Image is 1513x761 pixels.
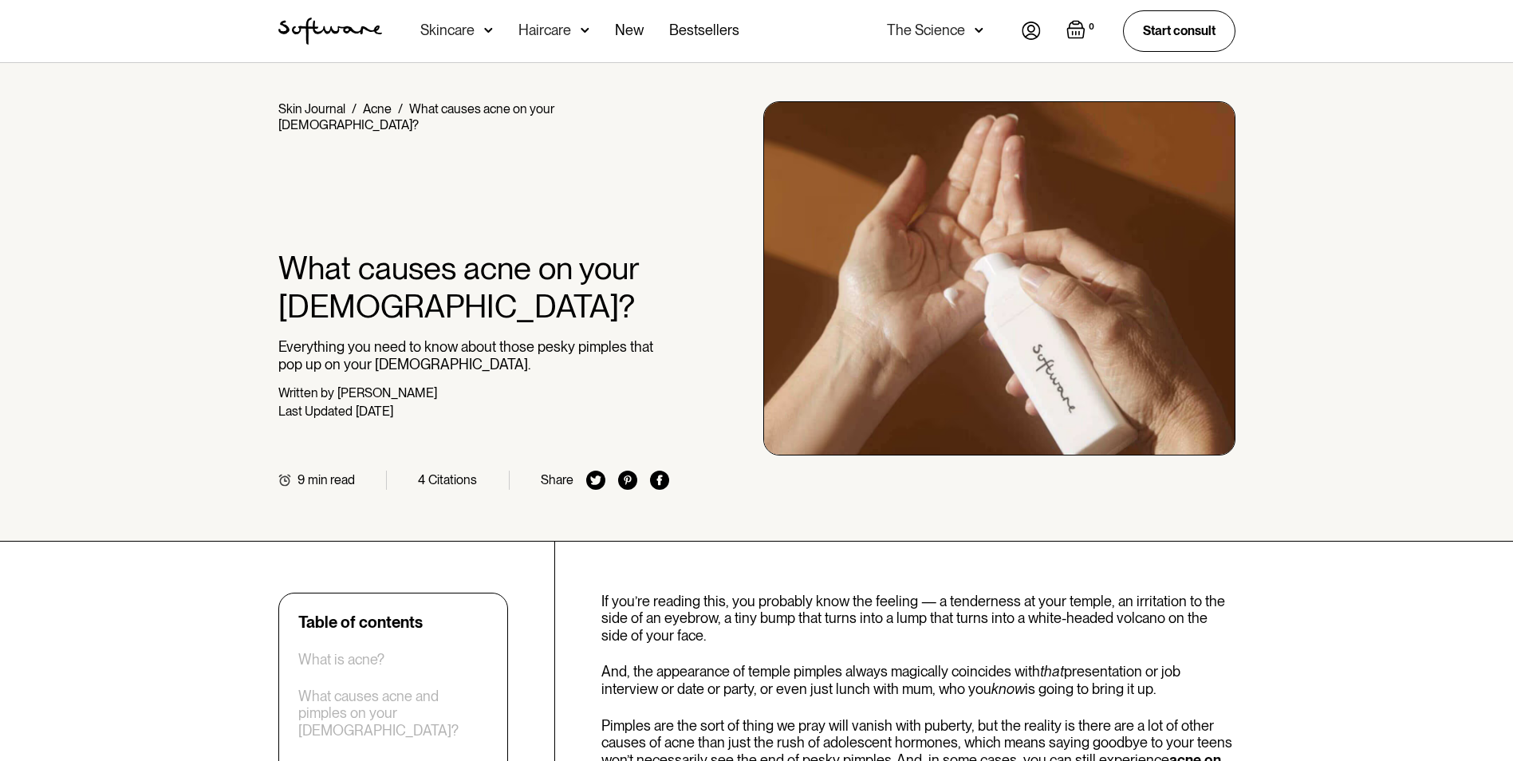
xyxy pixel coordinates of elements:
div: 4 [418,472,425,487]
div: Skincare [420,22,475,38]
a: What causes acne and pimples on your [DEMOGRAPHIC_DATA]? [298,688,488,739]
div: Citations [428,472,477,487]
img: pinterest icon [618,471,637,490]
div: Share [541,472,573,487]
div: Written by [278,385,334,400]
div: 9 [297,472,305,487]
a: home [278,18,382,45]
a: Start consult [1123,10,1235,51]
a: Acne [363,101,392,116]
img: Software Logo [278,18,382,45]
div: / [398,101,403,116]
em: know [991,680,1025,697]
p: If you’re reading this, you probably know the feeling — a tenderness at your temple, an irritatio... [601,593,1235,645]
img: facebook icon [650,471,669,490]
div: Last Updated [278,404,353,419]
div: [PERSON_NAME] [337,385,437,400]
div: / [352,101,357,116]
img: arrow down [975,22,983,38]
div: [DATE] [356,404,393,419]
img: arrow down [484,22,493,38]
a: What is acne? [298,651,384,668]
p: And, the appearance of temple pimples always magically coincides with presentation or job intervi... [601,663,1235,697]
div: What causes acne on your [DEMOGRAPHIC_DATA]? [278,101,554,132]
p: Everything you need to know about those pesky pimples that pop up on your [DEMOGRAPHIC_DATA]. [278,338,670,373]
em: that [1040,663,1064,680]
a: Open empty cart [1066,20,1097,42]
div: Table of contents [298,613,423,632]
div: min read [308,472,355,487]
div: 0 [1085,20,1097,34]
div: Haircare [518,22,571,38]
a: Skin Journal [278,101,345,116]
div: The Science [887,22,965,38]
img: arrow down [581,22,589,38]
img: twitter icon [586,471,605,490]
h1: What causes acne on your [DEMOGRAPHIC_DATA]? [278,249,670,325]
